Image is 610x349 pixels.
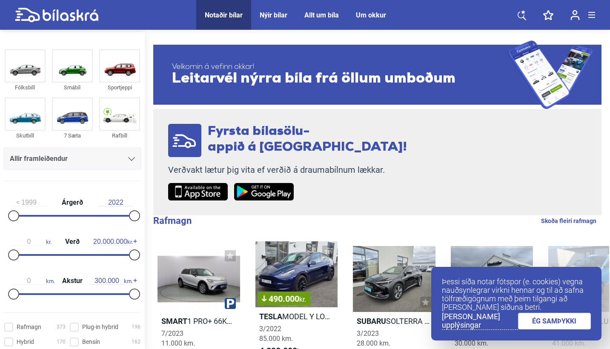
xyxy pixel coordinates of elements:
[172,63,508,72] span: Velkomin á vefinn okkar!
[52,83,93,92] div: Smábíl
[442,277,591,312] p: Þessi síða notar fótspor (e. cookies) vegna nauðsynlegrar virkni hennar og til að safna tölfræðig...
[442,312,518,330] a: [PERSON_NAME] upplýsingar
[5,83,46,92] div: Fólksbíll
[172,72,508,87] span: Leitarvél nýrra bíla frá öllum umboðum
[52,131,93,140] div: 7 Sæta
[99,83,140,92] div: Sportjeppi
[82,323,118,332] span: Plug-in hybrid
[99,131,140,140] div: Rafbíll
[60,277,85,284] span: Akstur
[541,215,596,226] a: Skoða fleiri rafmagn
[304,11,339,19] a: Allt um bíla
[12,238,52,246] span: kr.
[60,199,85,206] span: Árgerð
[82,338,100,346] span: Bensín
[57,338,66,346] span: 170
[161,317,187,326] b: Smart
[357,317,386,326] b: Subaru
[259,325,293,343] span: 3/2022 85.000 km.
[17,323,41,332] span: Rafmagn
[132,338,140,346] span: 162
[90,277,133,285] span: km.
[161,329,195,347] span: 7/2023 11.000 km.
[12,277,55,285] span: km.
[518,313,591,329] a: ÉG SAMÞYKKI
[168,165,407,175] p: Verðvakt lætur þig vita ef verðið á draumabílnum lækkar.
[299,295,306,303] span: kr.
[259,312,282,321] b: Tesla
[153,40,601,109] a: Velkomin á vefinn okkar!Leitarvél nýrra bíla frá öllum umboðum
[570,10,580,20] img: user-login.svg
[10,153,68,165] span: Allir framleiðendur
[158,316,240,326] h2: 1 PRO+ 66KWH
[262,295,306,303] span: 490.000
[208,125,407,154] span: Fyrsta bílasölu- appið á [GEOGRAPHIC_DATA]!
[356,11,386,19] a: Um okkur
[255,312,338,321] h2: MODEL Y LONG RANGE
[357,329,390,347] span: 3/2023 28.000 km.
[93,238,133,246] span: kr.
[17,338,34,346] span: Hybrid
[260,11,287,19] a: Nýir bílar
[153,215,192,226] b: Rafmagn
[57,323,66,332] span: 373
[353,316,435,326] h2: SOLTERRA LUX+
[63,238,82,245] span: Verð
[205,11,243,19] a: Notaðir bílar
[132,323,140,332] span: 196
[5,131,46,140] div: Skutbíll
